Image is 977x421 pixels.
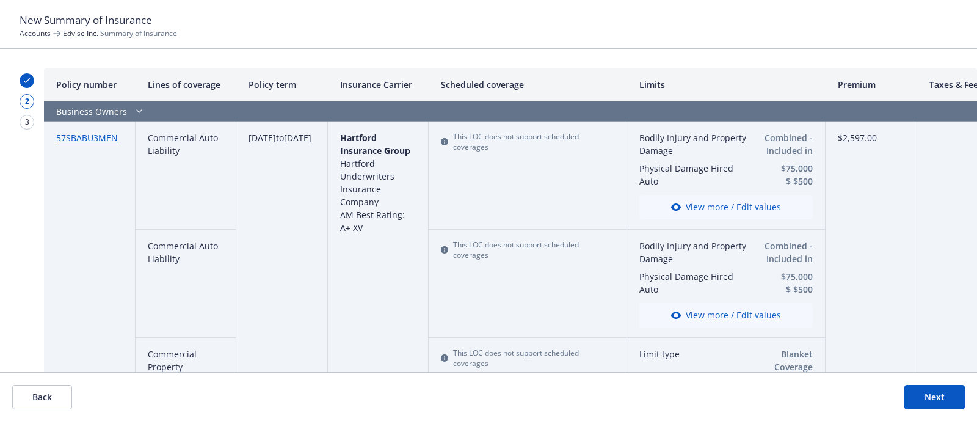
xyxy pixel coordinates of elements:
[136,122,236,230] div: Commercial Auto Liability
[639,303,813,328] button: View more / Edit values
[441,240,614,260] div: This LOC does not support scheduled coverages
[904,385,965,409] button: Next
[639,162,747,188] button: Physical Damage Hired Auto
[63,28,177,38] span: Summary of Insurance
[752,131,813,157] button: Combined - Included in GL: Yes 8, 9
[441,131,614,152] div: This LOC does not support scheduled coverages
[752,162,813,188] button: $75,000 $ $500 $ $500
[639,348,747,361] button: Limit type
[12,385,72,409] button: Back
[429,68,627,101] div: Scheduled coverage
[340,209,405,233] span: AM Best Rating: A+ XV
[56,132,118,144] a: 57SBABU3MEN
[236,68,328,101] div: Policy term
[752,270,813,296] button: $75,000 $ $500 $ $500
[20,94,34,109] div: 2
[20,12,957,28] h1: New Summary of Insurance
[441,348,614,368] div: This LOC does not support scheduled coverages
[318,68,328,101] button: Resize column
[249,132,276,144] span: [DATE]
[639,270,747,296] button: Physical Damage Hired Auto
[63,28,98,38] a: Edvise Inc.
[44,68,136,101] div: Policy number
[826,68,917,101] div: Premium
[20,115,34,130] div: 3
[752,240,813,265] button: Combined - Included in GL: Yes 8, 9
[639,131,747,157] button: Bodily Injury and Property Damage
[617,68,627,101] button: Resize column
[340,158,394,208] span: Hartford Underwriters Insurance Company
[627,68,826,101] div: Limits
[816,68,826,101] button: Resize column
[44,101,826,122] div: Business Owners
[340,132,410,156] span: Hartford Insurance Group
[328,68,429,101] div: Insurance Carrier
[136,230,236,338] div: Commercial Auto Liability
[20,28,51,38] a: Accounts
[907,68,917,101] button: Resize column
[639,240,747,265] button: Bodily Injury and Property Damage
[419,68,429,101] button: Resize column
[639,195,813,219] button: View more / Edit values
[284,132,311,144] span: [DATE]
[227,68,236,101] button: Resize column
[752,348,813,373] button: Blanket Coverage Policy Limit: $500,000 Valuation: Replacement Cost
[136,68,236,101] div: Lines of coverage
[126,68,136,101] button: Resize column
